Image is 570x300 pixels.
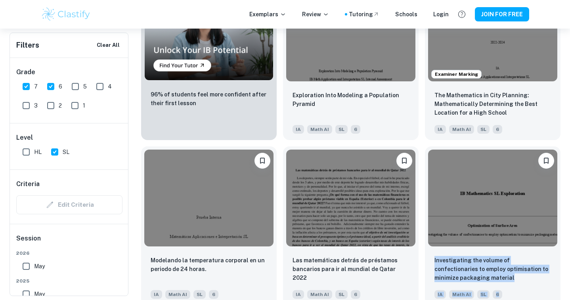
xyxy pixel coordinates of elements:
[428,150,557,247] img: Math AI IA example thumbnail: Investigating the volume of confectionar
[249,10,286,19] p: Exemplars
[151,290,162,299] span: IA
[434,256,551,282] p: Investigating the volume of confectionaries to employ optimisation to minimize packaging material
[293,91,409,108] p: Exploration Into Modeling a Population Pyramid
[151,90,267,108] p: 96% of students feel more confident after their first lesson
[349,10,379,19] a: Tutoring
[95,39,122,51] button: Clear All
[493,290,502,299] span: 6
[16,277,122,285] span: 2025
[34,82,38,91] span: 7
[307,290,332,299] span: Math AI
[16,40,39,51] h6: Filters
[34,101,38,110] span: 3
[432,71,481,78] span: Examiner Marking
[16,234,122,250] h6: Session
[538,153,554,169] button: Please log in to bookmark exemplars
[475,7,529,21] button: JOIN FOR FREE
[293,256,409,282] p: Las matemáticas detrás de préstamos bancarios para ir al mundial de Qatar 2022
[493,125,502,134] span: 6
[16,67,122,77] h6: Grade
[455,8,469,21] button: Help and Feedback
[307,125,332,134] span: Math AI
[477,290,490,299] span: SL
[434,290,446,299] span: IA
[83,82,87,91] span: 5
[477,125,490,134] span: SL
[193,290,206,299] span: SL
[34,290,45,298] span: May
[293,290,304,299] span: IA
[209,290,218,299] span: 6
[434,125,446,134] span: IA
[286,150,415,247] img: Math AI IA example thumbnail: Las matemáticas detrás de préstamos banc
[396,153,412,169] button: Please log in to bookmark exemplars
[335,125,348,134] span: SL
[335,290,348,299] span: SL
[434,91,551,117] p: The Mathematics in City Planning: Mathematically Determining the Best Location for a High School
[41,6,91,22] img: Clastify logo
[16,250,122,257] span: 2026
[449,125,474,134] span: Math AI
[351,290,360,299] span: 6
[59,101,62,110] span: 2
[254,153,270,169] button: Please log in to bookmark exemplars
[395,10,417,19] a: Schools
[16,179,40,189] h6: Criteria
[144,150,274,247] img: Math AI IA example thumbnail: Modelando la temperatura corporal en un
[165,290,190,299] span: Math AI
[151,256,267,273] p: Modelando la temperatura corporal en un periodo de 24 horas.
[16,133,122,142] h6: Level
[34,262,45,271] span: May
[83,101,85,110] span: 1
[449,290,474,299] span: Math AI
[63,148,69,156] span: SL
[108,82,112,91] span: 4
[59,82,62,91] span: 6
[351,125,360,134] span: 6
[34,148,42,156] span: HL
[293,125,304,134] span: IA
[302,10,329,19] p: Review
[16,195,122,214] div: Criteria filters are unavailable when searching by topic
[433,10,449,19] a: Login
